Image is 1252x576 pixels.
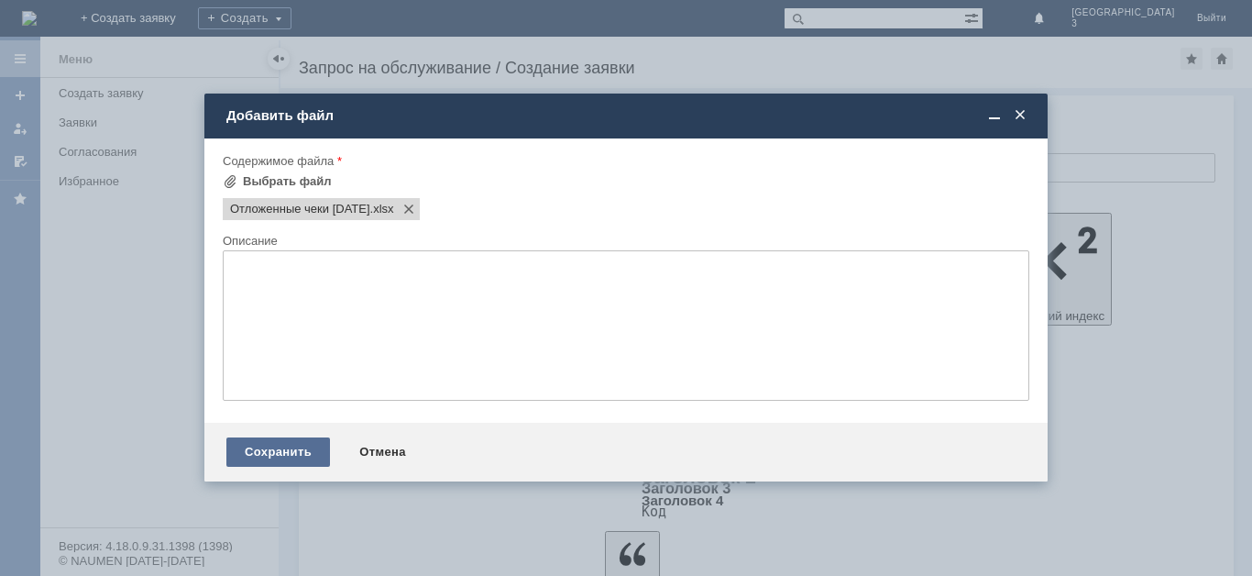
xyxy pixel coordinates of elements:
[985,107,1004,124] span: Свернуть (Ctrl + M)
[1011,107,1029,124] span: Закрыть
[7,7,268,37] div: [PERSON_NAME]/ [PERSON_NAME] удалить отложенные чеки.
[243,174,332,189] div: Выбрать файл
[223,155,1026,167] div: Содержимое файла
[230,202,370,216] span: Отложенные чеки 24.09.2025.xlsx
[226,107,1029,124] div: Добавить файл
[223,235,1026,247] div: Описание
[370,202,394,216] span: Отложенные чеки 24.09.2025.xlsx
